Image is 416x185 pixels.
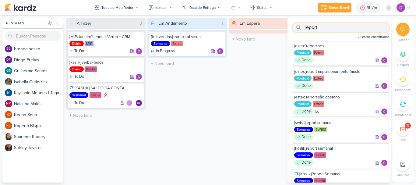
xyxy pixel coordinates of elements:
img: Carlos Lima [381,160,387,166]
div: b r e n d a b o s s o [14,46,63,52]
img: Carlos Lima [381,57,387,63]
p: NM [6,102,11,105]
div: Responsável: Carlos Lima [217,48,223,54]
p: bb [6,47,11,51]
div: Rogerio Bispo [5,122,12,129]
div: I s a b e l l a G u t i e r r e s [14,79,63,85]
div: Responsável: Carlos Lima [381,83,387,89]
div: Done [294,83,313,89]
p: Arquivo [397,172,409,178]
div: 9h7m [367,5,379,11]
div: Responsável: Carlos Lima [136,48,142,54]
span: 25 kardz encontrados [358,35,389,40]
p: DF [137,102,141,105]
input: Busque por kardz [292,23,389,32]
div: [Kaslik]Report Semanal [294,171,387,177]
div: S h a r l e n e K h o u r y [14,133,63,140]
div: Kaslik [85,66,97,72]
p: Done [301,57,311,63]
div: Natasha Matos [5,100,12,107]
div: Semanal [294,152,313,158]
p: RB [6,124,11,127]
p: In Progress [156,48,175,54]
div: D i e g o F r e i t a s [14,57,63,63]
div: R e n a n S e n a [14,112,63,118]
div: [kaslik]verba+leads [69,60,142,65]
div: Pontual [294,101,312,107]
p: Buscar [397,37,409,43]
div: A Fazer [77,20,91,27]
div: Renan Sena [5,111,12,118]
img: Carlos Lima [381,83,387,89]
div: Guilherme Santos [5,67,12,74]
div: N a t a s h a M a t o s [14,101,63,107]
div: To Do [69,74,84,80]
div: Arquivado [316,110,319,113]
div: Diego Freitas [5,56,12,63]
div: 3 [137,20,144,27]
button: Novo Kard [318,3,351,12]
div: [MIP/Janeiro]Leads + Verba + CRM [69,34,142,40]
div: Diário [69,66,84,72]
div: Kaslik [314,152,326,158]
p: Email [399,137,407,143]
div: Em Espera [240,20,260,27]
p: DF [6,58,11,62]
div: Responsável: Carlos Lima [381,57,387,63]
div: To Do [69,48,84,54]
div: MIP [85,41,93,46]
img: Sharlene Khoury [5,133,12,140]
p: To Do [74,74,84,80]
div: Eztec [313,76,324,81]
img: Carlos Lima [126,100,132,106]
div: Done [294,160,313,166]
div: [KASLIK] SALDO DA CONTA [69,85,142,91]
div: Done [294,57,313,63]
div: Pontual [294,50,312,55]
div: Kaslik [90,92,101,98]
img: kardz.app [5,4,37,11]
img: Carlos Lima [217,48,223,54]
img: Carlos Lima [381,109,387,115]
input: + Novo kard [230,35,307,44]
img: Kayllanie Mendes | Tagawa [5,89,12,96]
div: Kaslik [314,178,326,183]
p: Grupos [397,62,409,68]
div: Eztec [171,41,183,46]
div: [eztec]report são caetano [294,94,387,100]
p: Recorrente [394,112,412,118]
p: Pendente [395,87,411,93]
div: Diário [69,41,84,46]
div: Semanal [294,178,313,183]
img: Isabella Gutierres [5,78,12,85]
div: Semanal [151,41,170,46]
div: Eztec [313,101,324,107]
img: Carlos Lima [381,134,387,140]
div: Pessoas [5,20,46,26]
div: S h i r l e y T a v a r e s [14,144,63,151]
div: 1 [219,20,226,27]
div: 13 [406,123,409,128]
div: Responsável: Diego Freitas [136,100,142,106]
div: [kaslik]report semanal [294,146,387,151]
div: [eztec]report impulsionamento fausto [294,69,387,74]
p: GS [6,69,11,73]
div: Novo Kard [329,5,349,11]
div: R o g e r i o B i s p o [14,123,63,129]
li: Ctrl + F [392,23,414,43]
p: Done [301,134,311,140]
div: [swiss]report semanal [294,120,387,126]
div: [eztec]report scs [294,43,387,49]
div: Semanal [69,92,88,98]
img: Carlos Lima [136,48,142,54]
img: Shirley Tavares [5,144,12,151]
div: [tec vendas]leads+cpl sexta [151,34,224,40]
div: Responsável: Carlos Lima [136,74,142,80]
input: + Novo kard [149,59,226,68]
p: Done [301,160,311,166]
div: In Progress [151,48,175,54]
input: + Novo kard [67,111,144,120]
div: G u i l h e r m e S a n t o s [14,68,63,74]
p: To Do [74,100,84,106]
div: SWISS [314,127,327,132]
